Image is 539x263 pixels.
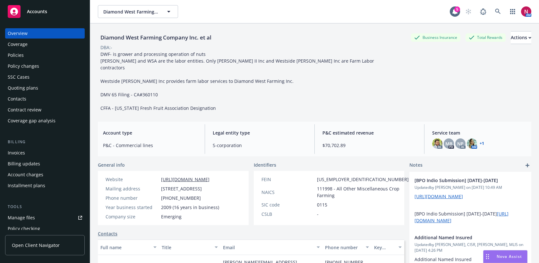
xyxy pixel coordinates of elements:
[161,204,219,211] span: 2009 (16 years in business)
[98,5,178,18] button: Diamond West Farming Company Inc. et al
[317,201,327,208] span: 0115
[524,162,531,169] a: add
[106,185,158,192] div: Mailing address
[261,211,314,217] div: CSLB
[8,28,28,39] div: Overview
[103,8,159,15] span: Diamond West Farming Company Inc. et al
[254,162,276,168] span: Identifiers
[415,177,509,184] span: [BPO Indio Submission] [DATE]-[DATE]
[106,195,158,201] div: Phone number
[492,5,504,18] a: Search
[213,142,307,149] span: S-corporation
[106,204,158,211] div: Year business started
[8,170,43,180] div: Account charges
[415,185,526,190] span: Updated by [PERSON_NAME] on [DATE] 10:49 AM
[506,5,519,18] a: Switch app
[8,105,41,115] div: Contract review
[374,244,395,251] div: Key contact
[5,83,85,93] a: Quoting plans
[8,213,35,223] div: Manage files
[467,138,477,149] img: photo
[223,244,313,251] div: Email
[497,254,522,259] span: Nova Assist
[100,244,150,251] div: Full name
[106,176,158,183] div: Website
[100,51,375,111] span: DWF- is grower and processing operation of nuts [PERSON_NAME] and WSA are the labor entities. Onl...
[5,213,85,223] a: Manage files
[483,250,492,263] div: Drag to move
[8,159,40,169] div: Billing updates
[5,139,85,145] div: Billing
[27,9,47,14] span: Accounts
[480,142,484,145] a: +1
[5,159,85,169] a: Billing updates
[317,185,409,199] span: 111998 - All Other Miscellaneous Crop Farming
[454,6,460,12] div: 5
[103,129,197,136] span: Account type
[8,148,25,158] div: Invoices
[409,172,531,229] div: [BPO Indio Submission] [DATE]-[DATE]Updatedby [PERSON_NAME] on [DATE] 10:49 AM[URL][DOMAIN_NAME] ...
[5,105,85,115] a: Contract review
[415,234,509,241] span: Additional Named Insured
[159,240,220,255] button: Title
[261,189,314,196] div: NAICS
[5,224,85,234] a: Policy checking
[213,129,307,136] span: Legal entity type
[466,33,506,41] div: Total Rewards
[415,242,526,253] span: Updated by [PERSON_NAME], CISR, [PERSON_NAME], MLIS on [DATE] 4:26 PM
[5,72,85,82] a: SSC Cases
[106,213,158,220] div: Company size
[8,116,56,126] div: Coverage gap analysis
[5,116,85,126] a: Coverage gap analysis
[5,39,85,49] a: Coverage
[432,129,526,136] span: Service team
[261,201,314,208] div: SIC code
[8,94,26,104] div: Contacts
[98,240,159,255] button: Full name
[521,6,531,17] img: photo
[161,195,201,201] span: [PHONE_NUMBER]
[322,142,416,149] span: $70,702.89
[5,204,85,210] div: Tools
[8,50,24,60] div: Policies
[415,256,526,263] p: Additional Named Insured
[5,94,85,104] a: Contacts
[5,50,85,60] a: Policies
[5,3,85,21] a: Accounts
[162,244,211,251] div: Title
[511,31,531,44] button: Actions
[8,83,38,93] div: Quoting plans
[98,162,125,168] span: General info
[161,176,210,182] a: [URL][DOMAIN_NAME]
[325,244,362,251] div: Phone number
[483,250,527,263] button: Nova Assist
[317,176,409,183] span: [US_EMPLOYER_IDENTIFICATION_NUMBER]
[5,61,85,71] a: Policy changes
[415,210,526,224] p: [BPO Indio Submission] [DATE]-[DATE]
[8,39,28,49] div: Coverage
[8,224,40,234] div: Policy checking
[98,230,117,237] a: Contacts
[445,140,452,147] span: MB
[8,61,39,71] div: Policy changes
[261,176,314,183] div: FEIN
[322,240,372,255] button: Phone number
[12,242,60,249] span: Open Client Navigator
[317,211,319,217] span: -
[161,185,202,192] span: [STREET_ADDRESS]
[462,5,475,18] a: Start snowing
[415,193,463,199] a: [URL][DOMAIN_NAME]
[5,170,85,180] a: Account charges
[100,44,112,51] div: DBA: -
[98,33,214,42] div: Diamond West Farming Company Inc. et al
[411,33,460,41] div: Business Insurance
[8,180,45,191] div: Installment plans
[5,180,85,191] a: Installment plans
[220,240,322,255] button: Email
[5,148,85,158] a: Invoices
[161,213,182,220] span: Emerging
[103,142,197,149] span: P&C - Commercial lines
[5,28,85,39] a: Overview
[457,140,464,147] span: NP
